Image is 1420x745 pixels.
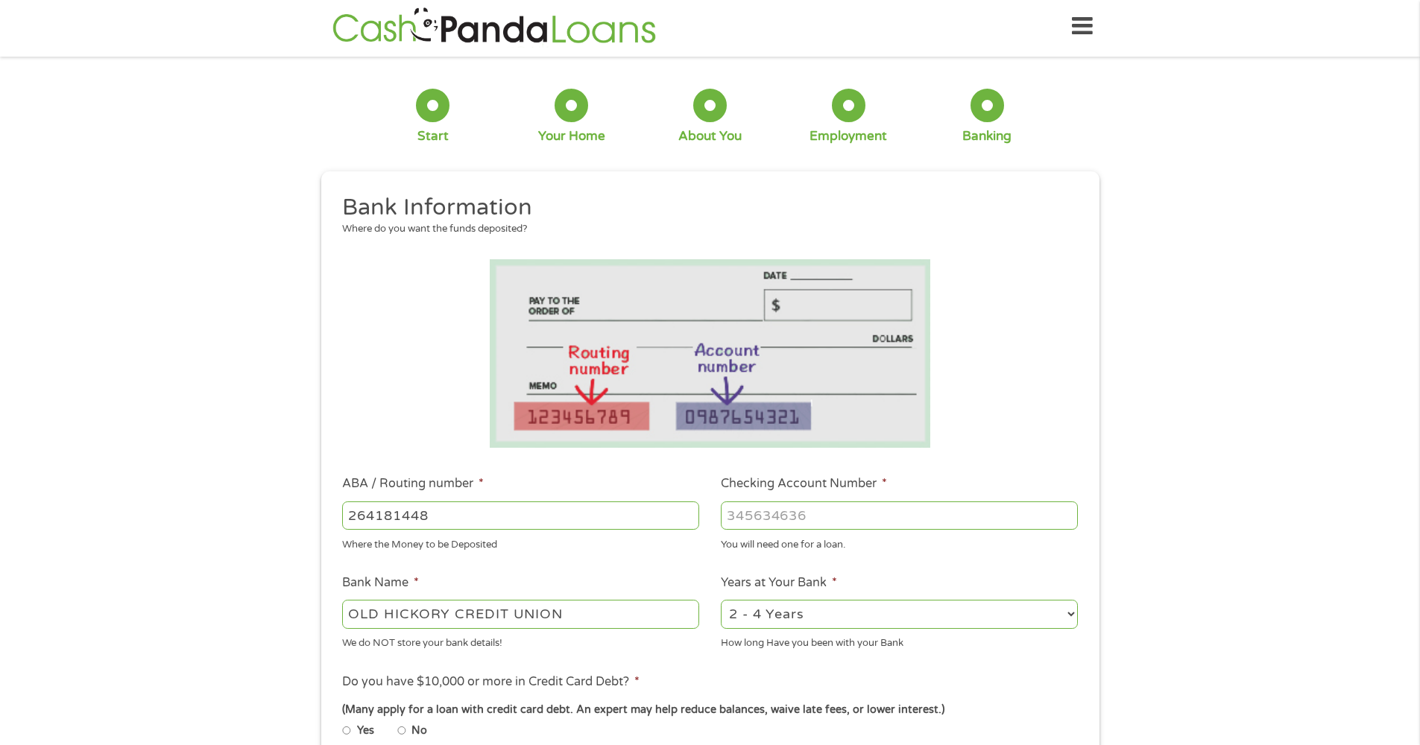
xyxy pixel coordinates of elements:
div: Start [417,128,449,145]
div: How long Have you been with your Bank [721,631,1078,651]
h2: Bank Information [342,193,1067,223]
img: GetLoanNow Logo [328,5,660,48]
label: Checking Account Number [721,476,887,492]
div: About You [678,128,742,145]
label: ABA / Routing number [342,476,484,492]
div: Banking [962,128,1012,145]
div: Where do you want the funds deposited? [342,222,1067,237]
label: Do you have $10,000 or more in Credit Card Debt? [342,674,640,690]
div: Where the Money to be Deposited [342,533,699,553]
div: (Many apply for a loan with credit card debt. An expert may help reduce balances, waive late fees... [342,702,1077,718]
input: 345634636 [721,501,1078,530]
img: Routing number location [490,259,931,448]
input: 263177916 [342,501,699,530]
div: Your Home [538,128,605,145]
label: Years at Your Bank [721,575,837,591]
label: Yes [357,723,374,739]
label: Bank Name [342,575,419,591]
label: No [411,723,427,739]
div: You will need one for a loan. [721,533,1078,553]
div: We do NOT store your bank details! [342,631,699,651]
div: Employment [810,128,887,145]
